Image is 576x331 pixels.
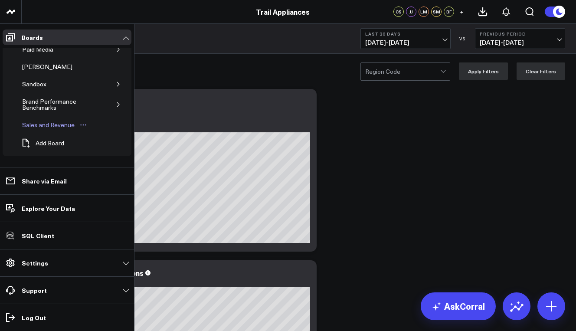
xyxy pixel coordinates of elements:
a: Trail Appliances [256,7,310,16]
div: JJ [406,7,416,17]
a: [PERSON_NAME]Open board menu [16,58,91,75]
span: [DATE] - [DATE] [365,39,446,46]
button: Open board menu [77,121,90,128]
a: Log Out [3,310,131,325]
p: Support [22,287,47,294]
a: SQL Client [3,228,131,243]
div: CS [393,7,404,17]
div: Sales and Revenue [20,120,77,130]
button: Last 30 Days[DATE]-[DATE] [360,28,451,49]
div: Paid Media [20,44,56,55]
p: Boards [22,34,43,41]
div: [PERSON_NAME] [20,62,75,72]
span: [DATE] - [DATE] [480,39,560,46]
span: Add Board [36,140,64,147]
p: Explore Your Data [22,205,75,212]
b: Last 30 Days [365,31,446,36]
a: AskCorral [421,292,496,320]
div: Previous: 633.37K [37,125,310,132]
p: Share via Email [22,177,67,184]
div: Brand Performance Benchmarks [20,96,100,113]
p: Log Out [22,314,46,321]
a: Paid MediaOpen board menu [16,41,72,58]
a: Brand Performance BenchmarksOpen board menu [16,93,114,116]
b: Previous Period [480,31,560,36]
div: LM [419,7,429,17]
button: Clear Filters [517,62,565,80]
span: + [460,9,464,15]
p: Settings [22,259,48,266]
div: Sandbox [20,79,49,89]
button: + [456,7,467,17]
button: Apply Filters [459,62,508,80]
div: VS [455,36,471,41]
a: SandboxOpen board menu [16,75,65,93]
p: SQL Client [22,232,54,239]
a: Sales and RevenueOpen board menu [16,116,93,134]
div: SM [431,7,442,17]
button: Add Board [16,134,69,153]
button: Previous Period[DATE]-[DATE] [475,28,565,49]
div: BF [444,7,454,17]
